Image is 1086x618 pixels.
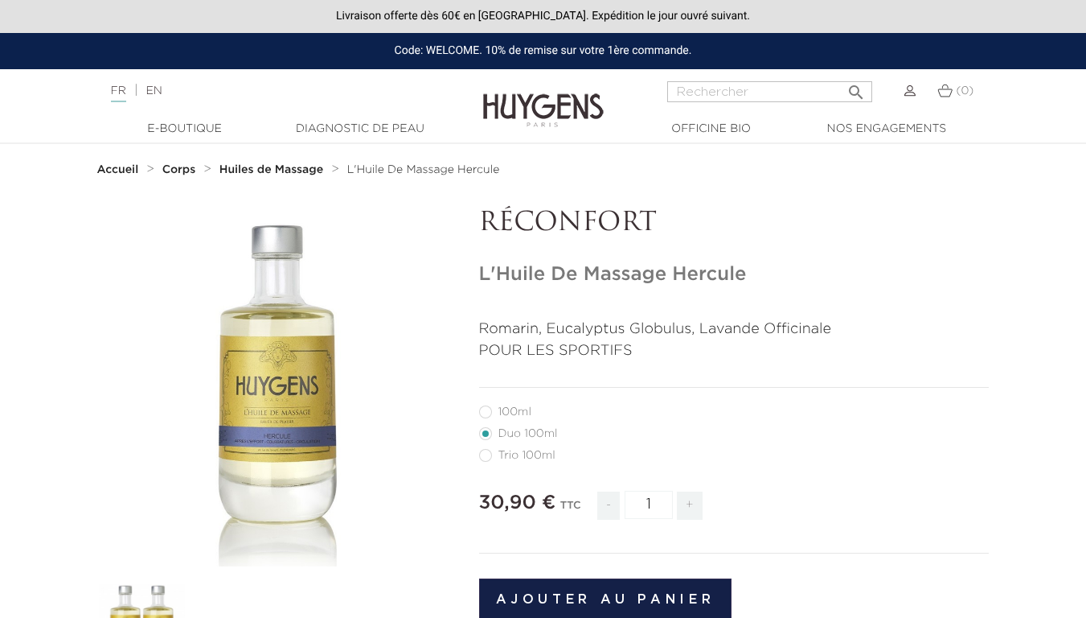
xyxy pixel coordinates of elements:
[479,263,990,286] h1: L'Huile De Massage Hercule
[842,76,871,98] button: 
[479,340,990,362] p: POUR LES SPORTIFS
[560,488,581,532] div: TTC
[597,492,620,520] span: -
[97,163,142,176] a: Accueil
[145,85,162,97] a: EN
[219,163,327,176] a: Huiles de Massage
[625,491,673,519] input: Quantité
[105,121,265,138] a: E-Boutique
[677,492,703,520] span: +
[347,164,500,175] span: L'Huile De Massage Hercule
[347,163,500,176] a: L'Huile De Massage Hercule
[846,78,866,97] i: 
[103,81,441,101] div: |
[956,85,973,97] span: (0)
[479,427,577,440] label: Duo 100ml
[479,449,575,462] label: Trio 100ml
[97,164,139,175] strong: Accueil
[280,121,441,138] a: Diagnostic de peau
[667,81,872,102] input: Rechercher
[219,164,323,175] strong: Huiles de Massage
[162,163,199,176] a: Corps
[483,68,604,130] img: Huygens
[479,319,990,340] p: Romarin, Eucalyptus Globulus, Lavande Officinale
[631,121,792,138] a: Officine Bio
[162,164,196,175] strong: Corps
[479,208,990,239] p: RÉCONFORT
[479,493,556,513] span: 30,90 €
[479,406,551,418] label: 100ml
[806,121,967,138] a: Nos engagements
[111,85,126,102] a: FR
